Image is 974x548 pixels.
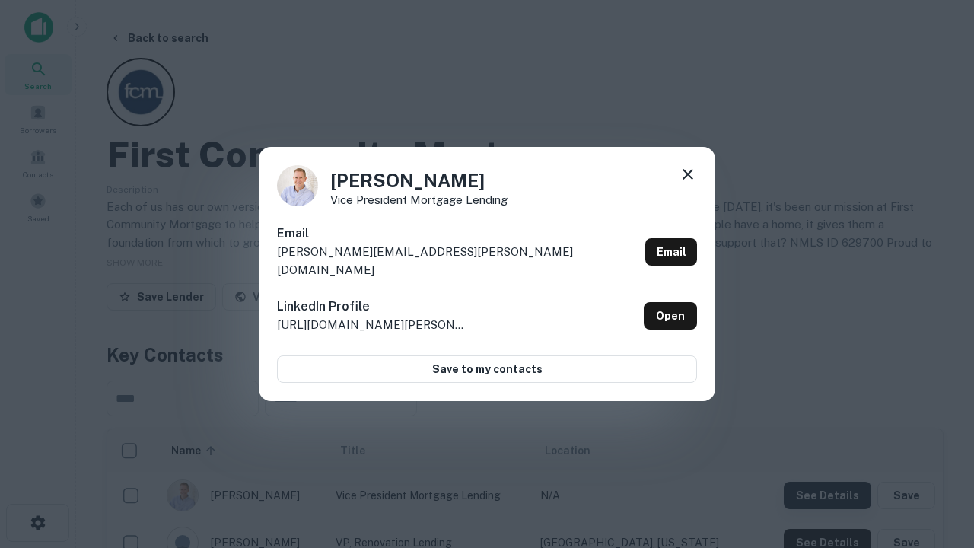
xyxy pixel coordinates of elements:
p: [PERSON_NAME][EMAIL_ADDRESS][PERSON_NAME][DOMAIN_NAME] [277,243,639,279]
h6: Email [277,225,639,243]
button: Save to my contacts [277,355,697,383]
p: [URL][DOMAIN_NAME][PERSON_NAME] [277,316,467,334]
a: Open [644,302,697,330]
iframe: Chat Widget [898,426,974,499]
p: Vice President Mortgage Lending [330,194,508,205]
h4: [PERSON_NAME] [330,167,508,194]
a: Email [645,238,697,266]
img: 1520878720083 [277,165,318,206]
h6: LinkedIn Profile [277,298,467,316]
